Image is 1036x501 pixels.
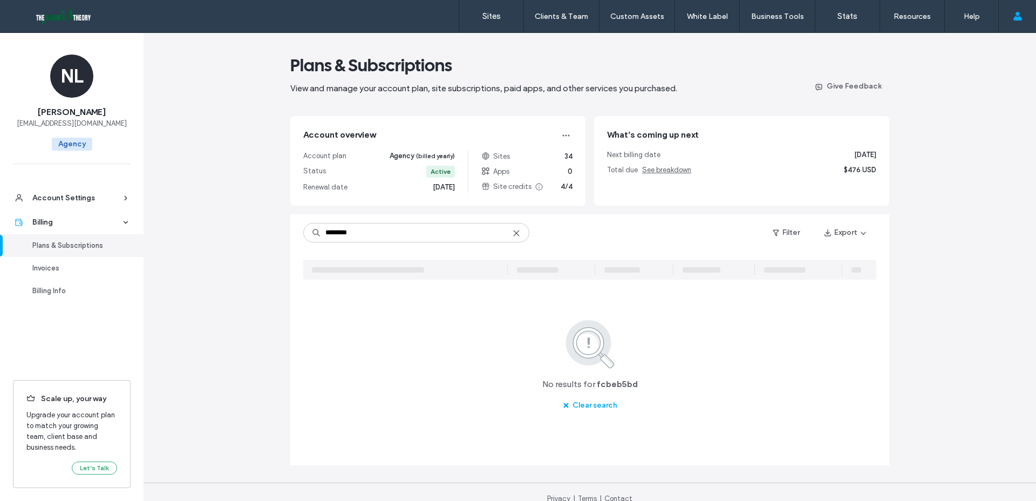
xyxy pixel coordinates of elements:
[894,12,931,21] label: Resources
[607,165,691,175] span: Total due
[290,83,677,93] span: View and manage your account plan, site subscriptions, paid apps, and other services you purchased.
[17,118,127,129] span: [EMAIL_ADDRESS][DOMAIN_NAME]
[561,181,572,192] span: 4/4
[481,166,509,177] span: Apps
[607,150,660,160] span: Next billing date
[52,138,92,151] span: Agency
[815,224,876,241] button: Export
[806,77,889,94] button: Give Feedback
[837,11,857,21] label: Stats
[303,182,347,193] span: Renewal date
[481,181,543,192] span: Site credits
[535,12,588,21] label: Clients & Team
[553,397,627,414] button: Clear search
[32,193,121,204] div: Account Settings
[431,167,451,177] div: Active
[564,151,572,162] span: 34
[551,318,629,370] img: search.svg
[481,151,510,162] span: Sites
[854,150,876,160] span: [DATE]
[303,166,326,178] span: Status
[416,152,455,160] span: (billed yearly)
[607,130,699,140] span: What’s coming up next
[964,12,980,21] label: Help
[610,12,664,21] label: Custom Assets
[642,166,691,174] span: See breakdown
[290,55,452,76] span: Plans & Subscriptions
[390,151,455,161] span: Agency
[751,12,804,21] label: Business Tools
[597,378,638,390] span: fcbeb5bd
[32,286,121,296] div: Billing Info
[26,394,117,405] span: Scale up, your way
[50,55,93,98] div: NL
[687,12,728,21] label: White Label
[844,165,876,175] span: $476 USD
[433,182,455,193] span: [DATE]
[72,462,117,475] button: Let’s Talk
[542,378,595,390] span: No results for
[482,11,501,21] label: Sites
[303,151,346,161] span: Account plan
[38,106,106,118] span: [PERSON_NAME]
[32,240,121,251] div: Plans & Subscriptions
[32,217,121,228] div: Billing
[762,224,810,241] button: Filter
[303,129,376,142] span: Account overview
[568,166,572,177] span: 0
[26,410,117,453] span: Upgrade your account plan to match your growing team, client base and business needs.
[32,263,121,274] div: Invoices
